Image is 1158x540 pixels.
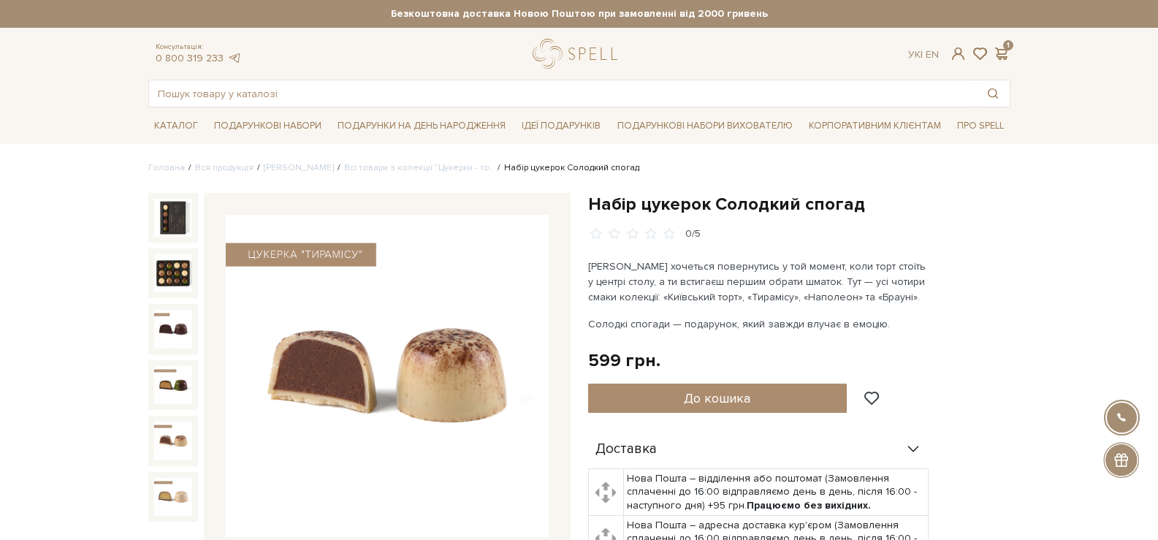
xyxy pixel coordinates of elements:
a: Про Spell [951,115,1010,137]
a: Головна [148,162,185,173]
a: logo [533,39,624,69]
div: 599 грн. [588,349,660,372]
button: До кошика [588,384,847,413]
img: Набір цукерок Солодкий спогад [154,310,192,348]
span: До кошика [684,390,750,406]
a: Подарункові набори [208,115,327,137]
td: Нова Пошта – відділення або поштомат (Замовлення сплаченні до 16:00 відправляємо день в день, піс... [623,469,928,516]
input: Пошук товару у каталозі [149,80,976,107]
span: | [921,48,923,61]
div: Ук [908,48,939,61]
a: Каталог [148,115,204,137]
button: Пошук товару у каталозі [976,80,1010,107]
span: Консультація: [156,42,242,52]
div: 0/5 [685,227,701,241]
img: Набір цукерок Солодкий спогад [154,199,192,237]
a: Подарункові набори вихователю [612,113,799,138]
li: Набір цукерок Солодкий спогад [494,161,639,175]
a: Корпоративним клієнтам [803,113,947,138]
strong: Безкоштовна доставка Новою Поштою при замовленні від 2000 гривень [148,7,1010,20]
a: telegram [227,52,242,64]
img: Набір цукерок Солодкий спогад [226,215,549,538]
a: Подарунки на День народження [332,115,511,137]
img: Набір цукерок Солодкий спогад [154,422,192,460]
h1: Набір цукерок Солодкий спогад [588,193,1010,216]
p: [PERSON_NAME] хочеться повернутись у той момент, коли торт стоїть у центрі столу, а ти встигаєш п... [588,259,931,305]
span: Доставка [595,443,657,456]
a: Вся продукція [195,162,254,173]
a: En [926,48,939,61]
a: [PERSON_NAME] [264,162,334,173]
img: Набір цукерок Солодкий спогад [154,366,192,404]
a: 0 800 319 233 [156,52,224,64]
img: Набір цукерок Солодкий спогад [154,254,192,292]
b: Працюємо без вихідних. [747,499,871,512]
img: Набір цукерок Солодкий спогад [154,478,192,516]
a: Всі товари з колекції "Цукерки - то.. [344,162,494,173]
a: Ідеї подарунків [516,115,606,137]
p: Солодкі спогади — подарунок, який завжди влучає в емоцію. [588,316,931,332]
